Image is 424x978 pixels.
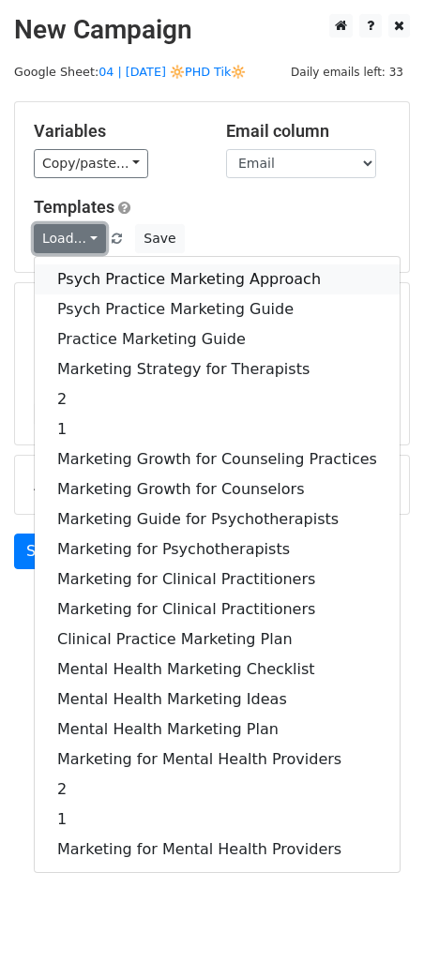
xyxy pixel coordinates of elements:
a: Templates [34,197,114,217]
a: 1 [35,414,400,444]
h2: New Campaign [14,14,410,46]
a: Marketing Growth for Counselors [35,474,400,504]
span: Daily emails left: 33 [284,62,410,83]
a: Psych Practice Marketing Approach [35,264,400,294]
small: Google Sheet: [14,65,246,79]
a: Marketing for Clinical Practitioners [35,594,400,624]
a: Marketing for Psychotherapists [35,534,400,564]
a: Copy/paste... [34,149,148,178]
a: Daily emails left: 33 [284,65,410,79]
h5: Email column [226,121,390,142]
a: Psych Practice Marketing Guide [35,294,400,324]
button: Save [135,224,184,253]
a: Send [14,534,76,569]
a: Clinical Practice Marketing Plan [35,624,400,655]
a: Practice Marketing Guide [35,324,400,354]
a: Marketing Strategy for Therapists [35,354,400,384]
a: Marketing for Clinical Practitioners [35,564,400,594]
a: Marketing Growth for Counseling Practices [35,444,400,474]
a: 1 [35,805,400,835]
a: Mental Health Marketing Ideas [35,685,400,715]
h5: Variables [34,121,198,142]
a: Mental Health Marketing Checklist [35,655,400,685]
a: 2 [35,775,400,805]
a: 04 | [DATE] 🔆PHD Tik🔆 [98,65,246,79]
a: Marketing for Mental Health Providers [35,835,400,865]
a: Mental Health Marketing Plan [35,715,400,745]
a: 2 [35,384,400,414]
a: Marketing for Mental Health Providers [35,745,400,775]
a: Marketing Guide for Psychotherapists [35,504,400,534]
iframe: Chat Widget [330,888,424,978]
a: Load... [34,224,106,253]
